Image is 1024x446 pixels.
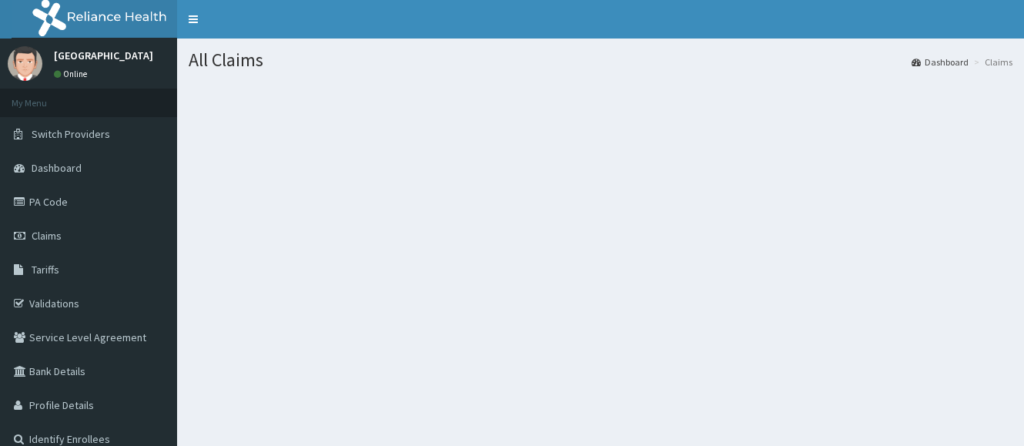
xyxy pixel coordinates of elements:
[54,50,153,61] p: [GEOGRAPHIC_DATA]
[32,229,62,243] span: Claims
[32,263,59,277] span: Tariffs
[8,46,42,81] img: User Image
[189,50,1012,70] h1: All Claims
[54,69,91,79] a: Online
[32,127,110,141] span: Switch Providers
[912,55,969,69] a: Dashboard
[32,161,82,175] span: Dashboard
[970,55,1012,69] li: Claims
